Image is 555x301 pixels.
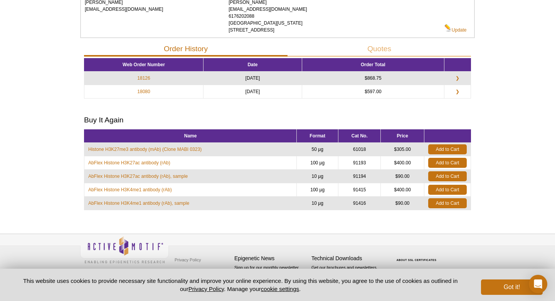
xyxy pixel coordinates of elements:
th: Web Order Number [84,58,203,72]
a: AbFlex Histone H3K4me1 antibody (rAb) [88,186,172,193]
a: Add to Cart [428,171,467,181]
a: Privacy Policy [173,254,203,266]
td: 91193 [338,156,381,169]
a: Histone H3K27me3 antibody (mAb) (Clone MABI 0323) [88,146,202,153]
h2: Buy It Again [84,117,471,124]
a: ❯ [451,88,464,95]
button: Order History [84,42,288,57]
th: Name [84,129,297,143]
a: Add to Cart [428,185,467,195]
a: Add to Cart [428,144,467,154]
a: Add to Cart [428,158,467,168]
a: Privacy Policy [188,286,224,292]
button: cookie settings [261,286,299,292]
a: Add to Cart [428,198,467,208]
td: $400.00 [381,156,424,169]
img: Active Motif, [80,234,169,265]
td: 91194 [338,169,381,183]
button: Quotes [288,42,471,57]
div: Open Intercom Messenger [529,275,547,293]
td: 100 µg [297,156,338,169]
th: Price [381,129,424,143]
th: Order Total [302,58,444,72]
a: ❯ [451,75,464,82]
table: Click to Verify - This site chose Symantec SSL for secure e-commerce and confidential communicati... [388,247,446,264]
td: 91416 [338,196,381,210]
td: [DATE] [203,72,302,85]
td: $597.00 [302,85,444,99]
p: This website uses cookies to provide necessary site functionality and improve your online experie... [12,277,468,293]
a: Terms & Conditions [173,266,213,277]
td: 10 µg [297,169,338,183]
a: AbFlex Histone H3K27ac antibody (rAb) [88,159,170,166]
button: Got it! [481,279,543,295]
td: 91415 [338,183,381,196]
a: 18080 [137,88,150,95]
a: AbFlex Histone H3K4me1 antibody (rAb), sample [88,200,189,207]
h4: Epigenetic News [234,255,308,262]
th: Format [297,129,338,143]
h4: Technical Downloads [311,255,385,262]
th: Date [203,58,302,72]
td: 100 µg [297,183,338,196]
td: $400.00 [381,183,424,196]
p: Sign up for our monthly newsletter highlighting recent publications in the field of epigenetics. [234,264,308,291]
a: ABOUT SSL CERTIFICATES [397,259,437,261]
td: $305.00 [381,142,424,156]
td: $90.00 [381,196,424,210]
a: 18126 [137,75,150,82]
td: $90.00 [381,169,424,183]
a: AbFlex Histone H3K27ac antibody (rAb), sample [88,173,188,180]
td: 50 µg [297,142,338,156]
td: 10 µg [297,196,338,210]
th: Cat No. [338,129,381,143]
img: Edit [444,24,452,32]
p: Get our brochures and newsletters, or request them by mail. [311,264,385,284]
td: 61018 [338,142,381,156]
td: [DATE] [203,85,302,99]
td: $868.75 [302,72,444,85]
a: Update [444,24,467,33]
